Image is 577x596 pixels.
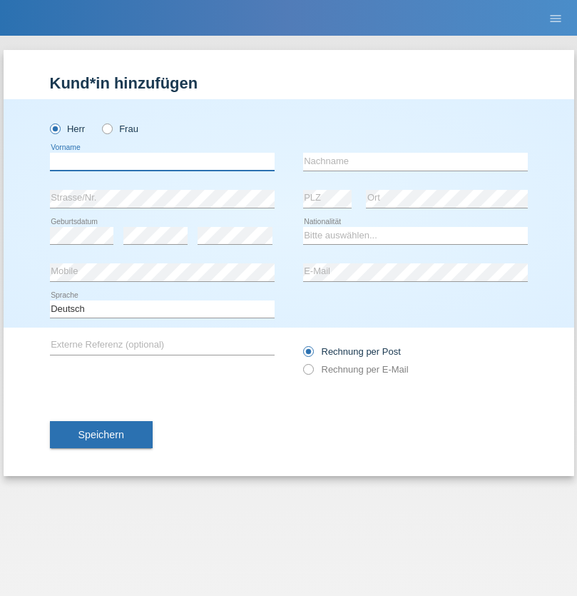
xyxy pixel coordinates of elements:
button: Speichern [50,421,153,448]
input: Rechnung per Post [303,346,312,364]
label: Herr [50,123,86,134]
input: Herr [50,123,59,133]
span: Speichern [78,429,124,440]
label: Rechnung per E-Mail [303,364,409,375]
label: Frau [102,123,138,134]
a: menu [541,14,570,22]
label: Rechnung per Post [303,346,401,357]
input: Frau [102,123,111,133]
h1: Kund*in hinzufügen [50,74,528,92]
input: Rechnung per E-Mail [303,364,312,382]
i: menu [548,11,563,26]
